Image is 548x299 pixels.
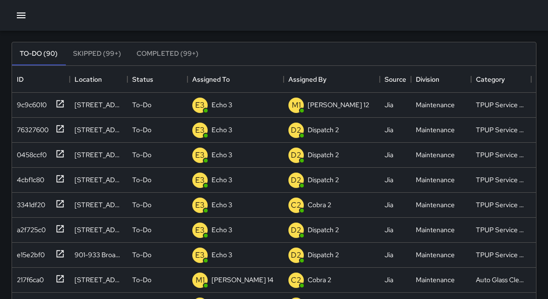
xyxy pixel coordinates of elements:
div: 217f6ca0 [13,271,44,285]
div: Jia [385,275,393,285]
div: Jia [385,150,393,160]
div: 0458ccf0 [13,146,47,160]
p: To-Do [132,125,151,135]
p: Dispatch 2 [308,125,339,135]
div: 571 11th Street [75,275,123,285]
div: 4cbf1c80 [13,171,44,185]
div: Division [416,66,439,93]
div: Jia [385,200,393,210]
div: TPUP Service Requested [476,150,526,160]
div: 901 Franklin Street [75,175,123,185]
p: [PERSON_NAME] 12 [308,100,369,110]
div: Jia [385,225,393,235]
div: 801 Broadway [75,125,123,135]
p: To-Do [132,250,151,260]
p: To-Do [132,275,151,285]
div: 3341df20 [13,196,45,210]
p: E3 [195,174,205,186]
div: Assigned To [187,66,284,93]
div: TPUP Service Requested [476,175,526,185]
p: Echo 3 [212,150,232,160]
div: Status [132,66,153,93]
div: Maintenance [416,175,455,185]
p: D2 [291,174,301,186]
div: Category [476,66,505,93]
p: Dispatch 2 [308,225,339,235]
div: Category [471,66,531,93]
div: Location [75,66,102,93]
p: E3 [195,249,205,261]
p: C2 [291,274,301,286]
div: Auto Glass Cleaned Up [476,275,526,285]
div: TPUP Service Requested [476,125,526,135]
p: To-Do [132,100,151,110]
div: TPUP Service Requested [476,225,526,235]
p: E3 [195,199,205,211]
p: M1 [196,274,205,286]
p: E3 [195,149,205,161]
div: 824 Franklin Street [75,200,123,210]
p: To-Do [132,150,151,160]
p: Echo 3 [212,175,232,185]
p: To-Do [132,200,151,210]
p: Echo 3 [212,125,232,135]
p: Dispatch 2 [308,150,339,160]
p: Echo 3 [212,200,232,210]
p: To-Do [132,175,151,185]
div: Source [385,66,406,93]
div: Maintenance [416,250,455,260]
div: a2f725c0 [13,221,46,235]
div: Jia [385,250,393,260]
button: Completed (99+) [129,42,206,65]
div: Location [70,66,127,93]
div: Assigned By [288,66,326,93]
div: Maintenance [416,100,455,110]
div: Maintenance [416,225,455,235]
button: Skipped (99+) [65,42,129,65]
div: Source [380,66,411,93]
div: 901-933 Broadway [75,250,123,260]
p: Dispatch 2 [308,175,339,185]
div: Maintenance [416,275,455,285]
p: Echo 3 [212,100,232,110]
p: E3 [195,125,205,136]
button: To-Do (90) [12,42,65,65]
p: Dispatch 2 [308,250,339,260]
div: Maintenance [416,125,455,135]
p: Cobra 2 [308,200,331,210]
div: Jia [385,175,393,185]
p: D2 [291,125,301,136]
div: TPUP Service Requested [476,100,526,110]
p: Echo 3 [212,225,232,235]
div: Assigned By [284,66,380,93]
div: 9c9c6010 [13,96,47,110]
div: ID [12,66,70,93]
div: Assigned To [192,66,230,93]
div: 700 Broadway [75,225,123,235]
div: TPUP Service Requested [476,200,526,210]
div: 508 16th Street [75,100,123,110]
p: To-Do [132,225,151,235]
div: Jia [385,100,393,110]
p: D2 [291,249,301,261]
p: C2 [291,199,301,211]
div: Maintenance [416,150,455,160]
p: Echo 3 [212,250,232,260]
div: 359 15th Street [75,150,123,160]
p: [PERSON_NAME] 14 [212,275,274,285]
p: E3 [195,100,205,111]
p: D2 [291,224,301,236]
p: Cobra 2 [308,275,331,285]
div: Status [127,66,187,93]
div: Division [411,66,471,93]
div: Maintenance [416,200,455,210]
div: Jia [385,125,393,135]
p: D2 [291,149,301,161]
div: e15e2bf0 [13,246,45,260]
div: ID [17,66,24,93]
p: E3 [195,224,205,236]
div: 76327600 [13,121,49,135]
div: TPUP Service Requested [476,250,526,260]
p: M1 [292,100,301,111]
